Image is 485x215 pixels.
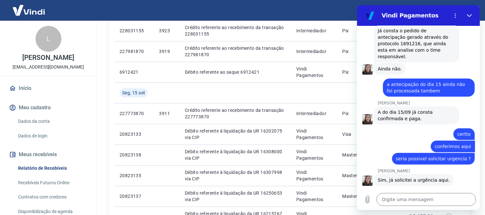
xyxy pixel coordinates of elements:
p: Mastercard [342,193,367,199]
a: Dados de login [16,129,89,143]
p: Crédito referente ao recebimento da transação 227773870 [185,107,286,120]
p: Vindi Pagamentos [296,128,332,141]
img: Vindi [8,0,50,20]
iframe: Janela de mensagens [357,5,480,210]
p: 228031155 [120,27,149,34]
p: Débito referente ao saque 6912421 [185,69,286,75]
p: 227981870 [120,48,149,55]
p: Vindi Pagamentos [296,169,332,182]
p: 20823137 [120,193,149,199]
button: Sair [454,5,477,16]
p: 20823135 [120,172,149,179]
p: Crédito referente ao recebimento da transação 227981870 [185,45,286,58]
button: Meu cadastro [8,101,89,115]
a: Início [8,81,89,95]
p: Débito referente à liquidação da UR 16307998 via CIP [185,169,286,182]
p: Mastercard [342,172,367,179]
p: Intermediador [296,48,332,55]
p: 3911 [159,110,174,117]
p: Vindi Pagamentos [296,148,332,161]
p: 6912421 [120,69,149,75]
a: Contratos com credores [16,190,89,204]
p: Pix [342,69,367,75]
p: Pix [342,27,367,34]
p: 3919 [159,48,174,55]
p: 3923 [159,27,174,34]
p: 20823133 [120,131,149,137]
p: [PERSON_NAME] [22,54,74,61]
p: Vindi Pagamentos [296,190,332,203]
span: Seg, 15 set [122,90,145,96]
a: Relatório de Recebíveis [16,162,89,175]
p: Pix [342,110,367,117]
p: 20823138 [120,152,149,158]
p: Débito referente à liquidação da UR 16308000 via CIP [185,148,286,161]
p: Intermediador [296,110,332,117]
p: Mastercard [342,152,367,158]
p: Crédito referente ao recebimento da transação 228031155 [185,24,286,37]
a: Dados da conta [16,115,89,128]
p: [EMAIL_ADDRESS][DOMAIN_NAME] [13,64,84,70]
p: Débito referente à liquidação da UR 16202075 via CIP [185,128,286,141]
p: 227773870 [120,110,149,117]
p: Débito referente à liquidação da UR 16250653 via CIP [185,190,286,203]
a: Recebíveis Futuros Online [16,176,89,189]
p: Intermediador [296,27,332,34]
p: Vindi Pagamentos [296,66,332,79]
p: Visa [342,131,367,137]
div: L [36,26,61,52]
p: Pix [342,48,367,55]
button: Meus recebíveis [8,147,89,162]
